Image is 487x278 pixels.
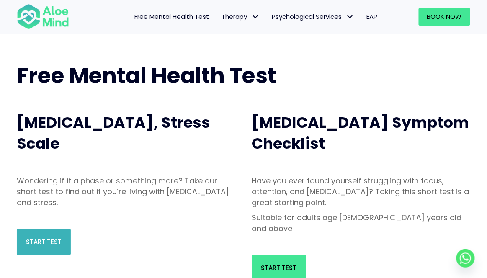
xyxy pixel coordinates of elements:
a: Free Mental Health Test [129,8,216,26]
span: EAP [367,12,378,21]
span: Start Test [26,237,62,246]
span: [MEDICAL_DATA] Symptom Checklist [252,112,469,154]
nav: Menu [77,8,384,26]
span: Therapy: submenu [250,10,262,23]
span: Start Test [261,263,297,272]
a: Start Test [17,229,71,255]
p: Have you ever found yourself struggling with focus, attention, and [MEDICAL_DATA]? Taking this sh... [252,175,471,208]
a: Psychological ServicesPsychological Services: submenu [266,8,361,26]
span: Psychological Services: submenu [344,10,356,23]
span: Psychological Services [272,12,354,21]
a: Book Now [419,8,470,26]
p: Wondering if it a phase or something more? Take our short test to find out if you’re living with ... [17,175,235,208]
span: Therapy [222,12,260,21]
a: EAP [361,8,384,26]
img: Aloe mind Logo [17,3,69,30]
p: Suitable for adults age [DEMOGRAPHIC_DATA] years old and above [252,212,471,234]
a: Whatsapp [456,249,475,268]
a: TherapyTherapy: submenu [216,8,266,26]
span: Book Now [427,12,462,21]
span: Free Mental Health Test [135,12,209,21]
span: [MEDICAL_DATA], Stress Scale [17,112,210,154]
span: Free Mental Health Test [17,60,276,91]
